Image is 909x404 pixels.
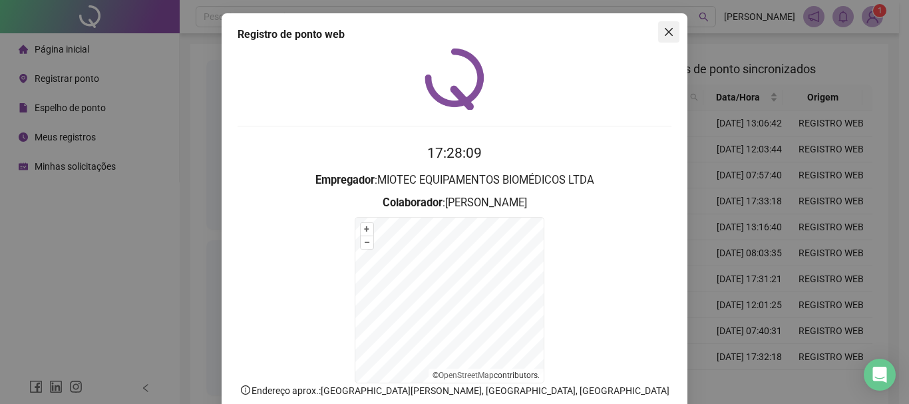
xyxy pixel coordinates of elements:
[240,384,252,396] span: info-circle
[238,27,671,43] div: Registro de ponto web
[433,371,540,380] li: © contributors.
[864,359,896,391] div: Open Intercom Messenger
[361,223,373,236] button: +
[663,27,674,37] span: close
[427,145,482,161] time: 17:28:09
[238,383,671,398] p: Endereço aprox. : [GEOGRAPHIC_DATA][PERSON_NAME], [GEOGRAPHIC_DATA], [GEOGRAPHIC_DATA]
[658,21,679,43] button: Close
[439,371,494,380] a: OpenStreetMap
[383,196,443,209] strong: Colaborador
[361,236,373,249] button: –
[425,48,484,110] img: QRPoint
[238,194,671,212] h3: : [PERSON_NAME]
[238,172,671,189] h3: : MIOTEC EQUIPAMENTOS BIOMÉDICOS LTDA
[315,174,375,186] strong: Empregador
